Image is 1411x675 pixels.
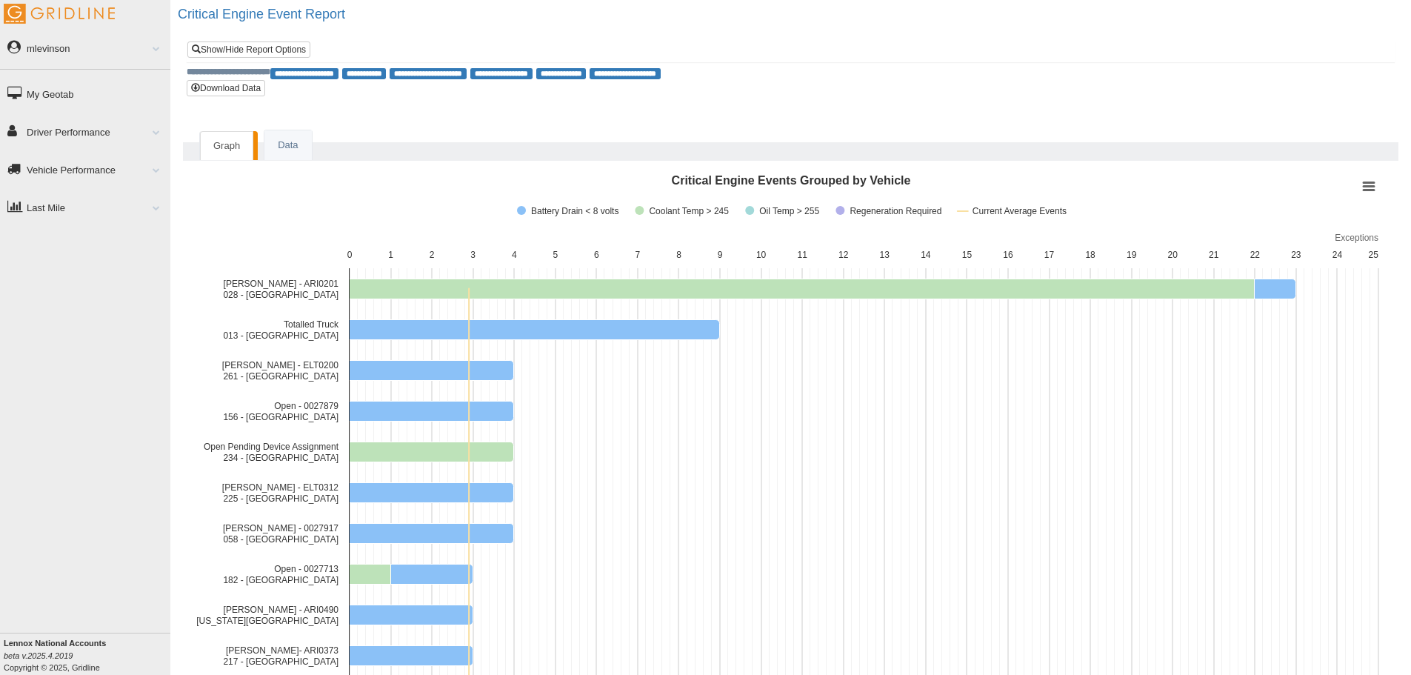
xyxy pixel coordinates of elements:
text: Open Pending Device Assignment 234 - [GEOGRAPHIC_DATA] [204,442,339,463]
text: 24 [1332,250,1343,260]
text: [PERSON_NAME] - ELT0312 225 - [GEOGRAPHIC_DATA] [222,482,338,504]
text: 9 [718,250,723,260]
div: Copyright © 2025, Gridline [4,637,170,674]
text: 17 [1044,250,1055,260]
text: 5 [553,250,558,260]
path: Open Pending Device Assignment 234 - Nashville North, 4. Coolant Temp > 245. [350,442,514,462]
text: 20 [1168,250,1178,260]
text: [PERSON_NAME] - ARI0490 172 - [US_STATE][GEOGRAPHIC_DATA] [174,605,339,626]
text: 2 [430,250,435,260]
text: 23 [1291,250,1301,260]
text: 3 [470,250,476,260]
text: 10 [756,250,767,260]
text: 19 [1127,250,1137,260]
path: Hector Bullock - ARI0490 172 - Oklahoma City, 3. Battery Drain < 8 volts. [350,605,473,625]
text: [PERSON_NAME] - ARI0201 028 - [GEOGRAPHIC_DATA] [223,279,338,300]
text: 11 [797,250,807,260]
text: 7 [636,250,641,260]
text: [PERSON_NAME]- ARI0373 217 - [GEOGRAPHIC_DATA] [223,645,338,667]
text: 16 [1003,250,1013,260]
text: 4 [512,250,517,260]
i: beta v.2025.4.2019 [4,651,73,660]
text: 13 [880,250,890,260]
a: Data [264,130,311,161]
button: Show Current Average Events [958,206,1067,216]
button: Download Data [187,80,265,96]
text: Critical Engine Events Grouped by Vehicle [672,174,911,187]
path: Open - 0027713 182 - Lafayette, 1. Coolant Temp > 245. [350,564,391,584]
text: [PERSON_NAME] - ELT0200 261 - [GEOGRAPHIC_DATA] [222,360,338,382]
text: 22 [1250,250,1261,260]
path: Open - 0027713 182 - Lafayette, 2. Battery Drain < 8 volts. [391,564,473,584]
text: 21 [1209,250,1219,260]
button: Show Battery Drain < 8 volts [517,206,618,216]
a: Show/Hide Report Options [187,41,310,58]
path: Anthony Scaletta - ARI0201 028 - Charlotte, 22. Coolant Temp > 245. [350,279,1255,299]
text: 0 [347,250,353,260]
text: 8 [676,250,681,260]
path: Anthony Scaletta - ARI0201 028 - Charlotte, 1. Battery Drain < 8 volts. [1255,279,1296,299]
img: Gridline [4,4,115,24]
button: Show Coolant Temp > 245 [635,206,729,216]
text: 6 [594,250,599,260]
b: Lennox National Accounts [4,639,106,648]
text: 1 [388,250,393,260]
text: Open - 0027713 182 - [GEOGRAPHIC_DATA] [223,564,338,585]
path: Open - 0027879 156 - Little Rock, 4. Battery Drain < 8 volts. [350,401,514,421]
path: Dominique Ellison - ELT0200 261 - Charlotte South, 4. Battery Drain < 8 volts. [350,360,514,380]
text: 14 [921,250,931,260]
a: Graph [200,131,253,161]
text: Totalled Truck 013 - [GEOGRAPHIC_DATA] [223,319,339,341]
text: 15 [962,250,973,260]
text: Open - 0027879 156 - [GEOGRAPHIC_DATA] [223,401,338,422]
path: Totalled Truck 013 - Tulsa, 9. Battery Drain < 8 volts. [350,319,720,339]
path: Andrew Medina- ARI0373 217 - Dallas South, 3. Battery Drain < 8 volts. [350,645,473,665]
button: Show Oil Temp > 255 [745,206,819,216]
path: Nabil Abdullah - ELT0312 225 - Asheville, 4. Battery Drain < 8 volts. [350,482,514,502]
text: 18 [1085,250,1095,260]
path: William Sprayberry - 0027917 058 - Memphis, 4. Battery Drain < 8 volts. [350,523,514,543]
text: Exceptions [1335,233,1378,243]
text: [PERSON_NAME] - 0027917 058 - [GEOGRAPHIC_DATA] [223,523,338,545]
text: 25 [1368,250,1378,260]
button: View chart menu, Critical Engine Events Grouped by Vehicle [1358,176,1379,197]
h2: Critical Engine Event Report [178,7,1411,22]
text: 12 [838,250,849,260]
button: Show Regeneration Required [835,206,941,216]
